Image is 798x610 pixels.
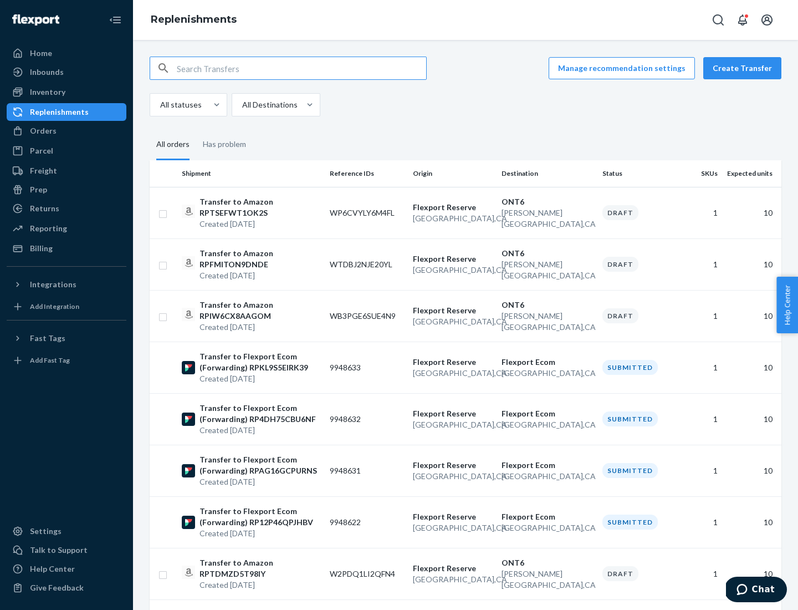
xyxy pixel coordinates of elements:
div: Returns [30,203,59,214]
button: Open notifications [731,9,754,31]
p: Transfer to Flexport Ecom (Forwarding) RPKL9S5EIRK39 [199,351,321,373]
div: Parcel [30,145,53,156]
div: All orders [156,130,190,160]
a: Parcel [7,142,126,160]
td: WP6CVYLY6M4FL [325,187,408,238]
button: Give Feedback [7,579,126,597]
div: Give Feedback [30,582,84,593]
p: [GEOGRAPHIC_DATA] , CA [413,265,493,276]
p: Flexport Reserve [413,357,493,368]
div: Billing [30,243,53,254]
p: ONT6 [502,557,594,568]
p: Transfer to Amazon RPFMITON9DNDE [199,248,321,270]
td: 1 [681,393,722,445]
td: 1 [681,290,722,342]
ol: breadcrumbs [142,4,245,36]
button: Talk to Support [7,541,126,559]
td: 1 [681,238,722,290]
td: 10 [722,496,781,548]
button: Create Transfer [703,57,781,79]
button: Open account menu [756,9,778,31]
a: Returns [7,200,126,217]
button: Open Search Box [707,9,729,31]
td: 10 [722,342,781,393]
td: 1 [681,496,722,548]
p: Flexport Ecom [502,357,594,368]
p: Flexport Reserve [413,408,493,419]
th: Destination [497,160,598,187]
div: Settings [30,526,62,537]
p: Transfer to Flexport Ecom (Forwarding) RP12P46QPJHBV [199,506,321,528]
button: Close Navigation [104,9,126,31]
div: Submitted [602,411,658,426]
th: Shipment [177,160,325,187]
div: Home [30,48,52,59]
div: Add Fast Tag [30,355,70,365]
a: Orders [7,122,126,140]
div: Inbounds [30,67,64,78]
a: Add Integration [7,298,126,316]
td: WB3PGE6SUE4N9 [325,290,408,342]
button: Fast Tags [7,329,126,347]
a: Inbounds [7,63,126,81]
a: Replenishments [151,13,237,26]
p: Created [DATE] [199,373,321,384]
div: Add Integration [30,302,79,311]
div: Help Center [30,563,75,575]
div: Draft [602,308,638,323]
input: Search Transfers [177,57,426,79]
div: Draft [602,257,638,272]
td: 9948633 [325,342,408,393]
div: Has problem [203,130,246,159]
div: Submitted [602,515,658,530]
img: Flexport logo [12,14,59,26]
p: [GEOGRAPHIC_DATA] , CA [413,522,493,533]
td: W2PDQ1LI2QFN4 [325,548,408,599]
div: Integrations [30,279,76,290]
input: All Destinations [241,99,242,110]
td: 1 [681,187,722,238]
button: Manage recommendation settings [549,57,695,79]
p: Flexport Reserve [413,253,493,265]
p: Flexport Reserve [413,563,493,574]
div: Talk to Support [30,545,88,556]
p: Flexport Reserve [413,460,493,471]
div: Freight [30,165,57,176]
th: Status [598,160,681,187]
p: Created [DATE] [199,270,321,281]
p: [GEOGRAPHIC_DATA] , CA [502,368,594,379]
td: 10 [722,548,781,599]
td: 10 [722,445,781,496]
td: 9948632 [325,393,408,445]
p: Transfer to Flexport Ecom (Forwarding) RPAG16GCPURNS [199,454,321,476]
td: 10 [722,393,781,445]
p: Created [DATE] [199,579,321,591]
p: [PERSON_NAME][GEOGRAPHIC_DATA] , CA [502,207,594,230]
p: Transfer to Amazon RPTSEFWT1OK2S [199,196,321,218]
a: Inventory [7,83,126,101]
p: ONT6 [502,196,594,207]
a: Billing [7,240,126,257]
div: Draft [602,205,638,220]
td: 10 [722,187,781,238]
p: [GEOGRAPHIC_DATA] , CA [502,419,594,430]
p: [GEOGRAPHIC_DATA] , CA [502,471,594,482]
p: [GEOGRAPHIC_DATA] , CA [413,471,493,482]
p: Created [DATE] [199,425,321,436]
input: All statuses [159,99,160,110]
p: Transfer to Flexport Ecom (Forwarding) RP4DH75CBU6NF [199,403,321,425]
p: Flexport Ecom [502,511,594,522]
p: [GEOGRAPHIC_DATA] , CA [413,419,493,430]
th: Expected units [722,160,781,187]
p: Flexport Reserve [413,305,493,316]
p: Flexport Ecom [502,460,594,471]
p: [PERSON_NAME][GEOGRAPHIC_DATA] , CA [502,311,594,333]
div: Draft [602,566,638,581]
a: Reporting [7,220,126,237]
td: 10 [722,238,781,290]
div: All Destinations [242,99,298,110]
p: [GEOGRAPHIC_DATA] , CA [413,574,493,585]
p: [PERSON_NAME][GEOGRAPHIC_DATA] , CA [502,568,594,591]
